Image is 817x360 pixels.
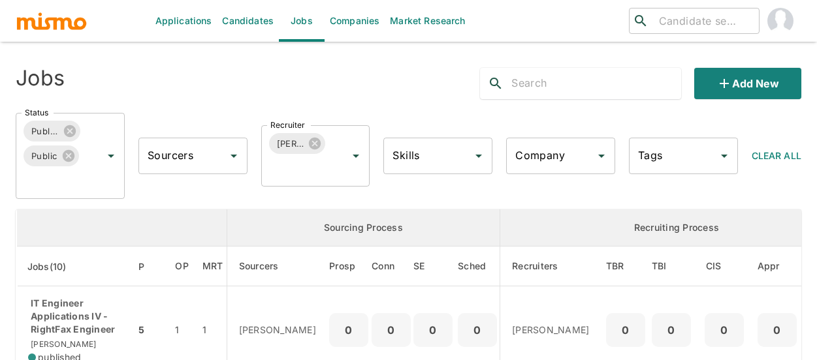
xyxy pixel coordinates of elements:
[329,247,372,286] th: Prospects
[455,247,500,286] th: Sched
[227,247,329,286] th: Sourcers
[715,147,733,165] button: Open
[694,68,801,99] button: Add new
[138,259,161,275] span: P
[27,259,84,275] span: Jobs(10)
[25,107,48,118] label: Status
[334,321,363,339] p: 0
[16,11,88,31] img: logo
[269,133,326,154] div: [PERSON_NAME]
[135,247,165,286] th: Priority
[603,247,649,286] th: To Be Reviewed
[649,247,694,286] th: To Be Interviewed
[754,247,800,286] th: Approved
[227,209,500,247] th: Sourcing Process
[500,247,603,286] th: Recruiters
[511,73,681,94] input: Search
[24,145,79,166] div: Public
[763,321,792,339] p: 0
[657,321,686,339] p: 0
[419,321,447,339] p: 0
[372,247,411,286] th: Connections
[611,321,640,339] p: 0
[463,321,492,339] p: 0
[270,119,305,130] label: Recruiter
[592,147,611,165] button: Open
[24,121,80,142] div: Published
[710,321,739,339] p: 0
[347,147,365,165] button: Open
[654,12,754,30] input: Candidate search
[16,65,65,91] h4: Jobs
[239,323,319,337] p: [PERSON_NAME]
[512,323,592,337] p: [PERSON_NAME]
[225,147,243,165] button: Open
[269,136,312,151] span: [PERSON_NAME]
[24,124,67,139] span: Published
[24,149,65,164] span: Public
[377,321,406,339] p: 0
[694,247,754,286] th: Client Interview Scheduled
[470,147,488,165] button: Open
[411,247,455,286] th: Sent Emails
[767,8,793,34] img: Maia Reyes
[28,297,125,336] p: IT Engineer Applications IV - RightFax Engineer
[28,339,96,349] span: [PERSON_NAME]
[199,247,227,286] th: Market Research Total
[165,247,199,286] th: Open Positions
[752,150,801,161] span: Clear All
[102,147,120,165] button: Open
[480,68,511,99] button: search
